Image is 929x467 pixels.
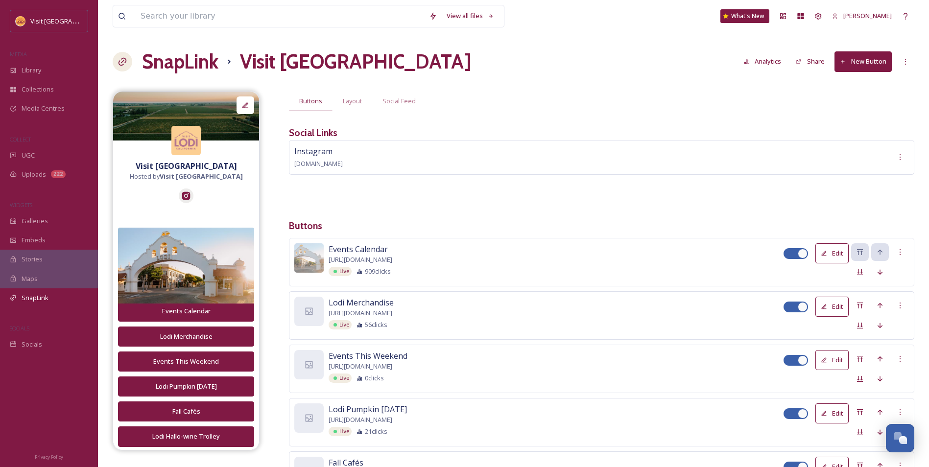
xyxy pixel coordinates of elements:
[329,243,388,255] span: Events Calendar
[815,243,849,263] button: Edit
[739,52,786,71] button: Analytics
[171,126,201,155] img: Square%20Social%20Visit%20Lodi.png
[118,351,254,372] button: Events This Weekend
[123,357,249,366] div: Events This Weekend
[815,403,849,423] button: Edit
[289,126,337,140] h3: Social Links
[329,308,392,318] span: [URL][DOMAIN_NAME]
[118,327,254,347] button: Lodi Merchandise
[118,426,254,446] button: Lodi Hallo-wine Trolley
[136,161,237,171] strong: Visit [GEOGRAPHIC_DATA]
[815,350,849,370] button: Edit
[123,432,249,441] div: Lodi Hallo-wine Trolley
[123,332,249,341] div: Lodi Merchandise
[22,66,41,75] span: Library
[118,401,254,421] button: Fall Cafés
[22,85,54,94] span: Collections
[10,201,32,209] span: WIDGETS
[329,267,352,276] div: Live
[886,424,914,452] button: Open Chat
[442,6,499,25] a: View all files
[118,301,254,321] button: Events Calendar
[834,51,892,71] button: New Button
[10,136,31,143] span: COLLECT
[10,325,29,332] span: SOCIALS
[329,427,352,436] div: Live
[123,306,249,316] div: Events Calendar
[365,427,387,436] span: 21 clicks
[118,376,254,397] button: Lodi Pumpkin [DATE]
[827,6,897,25] a: [PERSON_NAME]
[329,415,392,424] span: [URL][DOMAIN_NAME]
[16,16,25,26] img: Square%20Social%20Visit%20Lodi.png
[365,320,387,329] span: 56 clicks
[289,219,914,233] h3: Buttons
[160,172,243,181] strong: Visit [GEOGRAPHIC_DATA]
[123,407,249,416] div: Fall Cafés
[22,340,42,349] span: Socials
[10,50,27,58] span: MEDIA
[294,159,343,168] span: [DOMAIN_NAME]
[22,293,48,303] span: SnapLink
[22,170,46,179] span: Uploads
[22,104,65,113] span: Media Centres
[22,255,43,264] span: Stories
[329,403,407,415] span: Lodi Pumpkin [DATE]
[843,11,892,20] span: [PERSON_NAME]
[329,350,407,362] span: Events This Weekend
[382,96,416,106] span: Social Feed
[365,267,391,276] span: 909 clicks
[35,450,63,462] a: Privacy Policy
[329,320,352,329] div: Live
[113,92,259,140] img: f3c95699-6446-452f-9a14-16c78ac2645e.jpg
[22,216,48,226] span: Galleries
[329,255,392,264] span: [URL][DOMAIN_NAME]
[299,96,322,106] span: Buttons
[22,151,35,160] span: UGC
[365,374,384,383] span: 0 clicks
[329,362,392,371] span: [URL][DOMAIN_NAME]
[791,52,830,71] button: Share
[130,172,243,181] span: Hosted by
[720,9,769,23] a: What's New
[739,52,791,71] a: Analytics
[240,47,472,76] h1: Visit [GEOGRAPHIC_DATA]
[329,297,394,308] span: Lodi Merchandise
[343,96,362,106] span: Layout
[142,47,218,76] a: SnapLink
[329,374,352,383] div: Live
[123,382,249,391] div: Lodi Pumpkin [DATE]
[815,297,849,317] button: Edit
[51,170,66,178] div: 222
[294,243,324,273] img: eb0ff84f-6bda-48df-8fd6-ed9836e6574f.jpg
[136,5,424,27] input: Search your library
[35,454,63,460] span: Privacy Policy
[22,235,46,245] span: Embeds
[30,16,106,25] span: Visit [GEOGRAPHIC_DATA]
[22,274,38,283] span: Maps
[294,146,333,157] span: Instagram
